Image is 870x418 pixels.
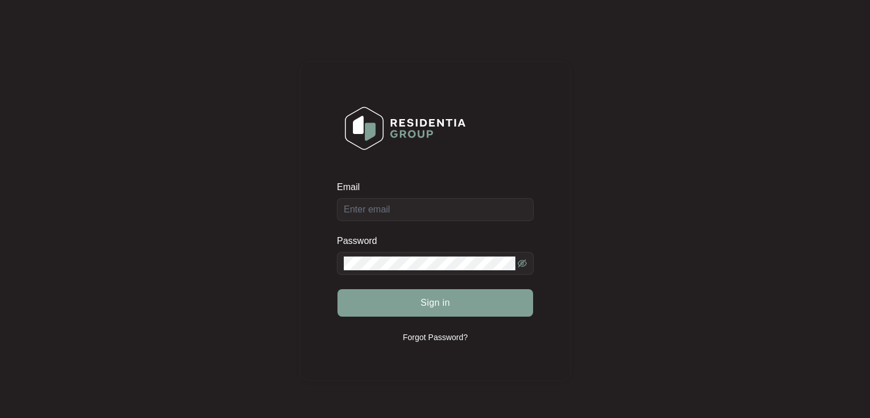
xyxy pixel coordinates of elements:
[344,257,515,270] input: Password
[518,259,527,268] span: eye-invisible
[337,99,473,157] img: Login Logo
[337,289,533,317] button: Sign in
[420,296,450,310] span: Sign in
[337,182,368,193] label: Email
[403,332,468,343] p: Forgot Password?
[337,198,534,221] input: Email
[337,235,386,247] label: Password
